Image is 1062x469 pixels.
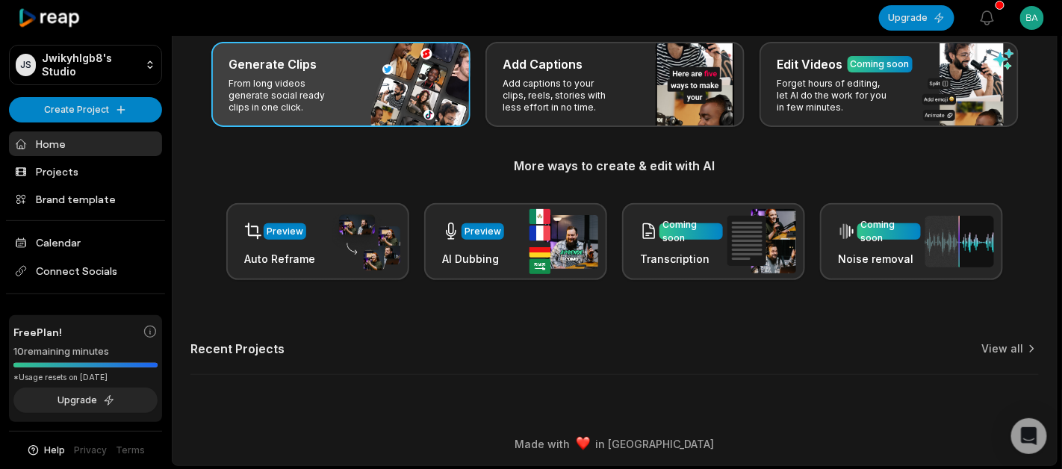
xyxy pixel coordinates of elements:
a: Calendar [9,230,162,255]
button: Upgrade [13,388,158,413]
h3: Edit Videos [777,55,843,73]
a: Projects [9,159,162,184]
button: Upgrade [879,5,954,31]
p: Forget hours of editing, let AI do the work for you in few minutes. [777,78,893,114]
div: Made with in [GEOGRAPHIC_DATA] [186,436,1043,452]
h3: More ways to create & edit with AI [190,157,1039,175]
h3: Add Captions [503,55,583,73]
h3: Transcription [640,251,723,267]
a: Brand template [9,187,162,211]
p: From long videos generate social ready clips in one click. [229,78,345,114]
img: ai_dubbing.png [530,209,598,274]
h2: Recent Projects [190,341,285,356]
a: Home [9,131,162,156]
a: Terms [117,444,146,457]
div: JS [16,54,36,76]
button: Help [26,444,66,457]
h3: AI Dubbing [442,251,504,267]
h3: Noise removal [838,251,921,267]
div: Preview [267,225,303,238]
div: Coming soon [860,218,918,245]
img: auto_reframe.png [332,213,400,271]
img: noise_removal.png [925,216,994,267]
button: Create Project [9,97,162,122]
div: Preview [465,225,501,238]
div: 10 remaining minutes [13,344,158,359]
p: Jwikyhlgb8's Studio [42,52,139,78]
a: Privacy [75,444,108,457]
a: View all [982,341,1024,356]
div: *Usage resets on [DATE] [13,372,158,383]
img: transcription.png [727,209,796,273]
div: Coming soon [851,58,910,71]
div: Open Intercom Messenger [1011,418,1047,454]
h3: Auto Reframe [244,251,315,267]
span: Free Plan! [13,324,62,340]
span: Connect Socials [9,258,162,285]
img: heart emoji [577,437,590,450]
p: Add captions to your clips, reels, stories with less effort in no time. [503,78,619,114]
h3: Generate Clips [229,55,317,73]
div: Coming soon [662,218,720,245]
span: Help [45,444,66,457]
